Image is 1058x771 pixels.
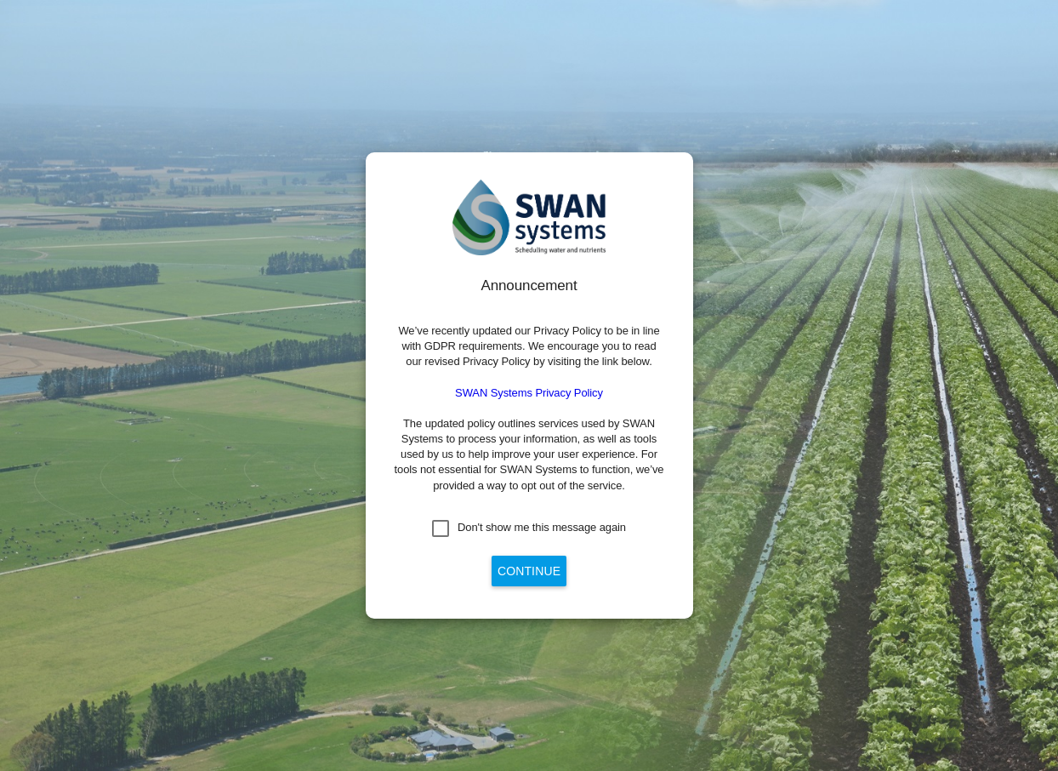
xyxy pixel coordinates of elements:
span: The updated policy outlines services used by SWAN Systems to process your information, as well as... [395,417,664,492]
md-checkbox: Don't show me this message again [432,520,626,537]
div: Don't show me this message again [458,520,626,535]
div: Announcement [393,276,666,296]
span: We’ve recently updated our Privacy Policy to be in line with GDPR requirements. We encourage you ... [398,324,659,368]
button: Continue [492,556,566,586]
a: SWAN Systems Privacy Policy [455,386,603,399]
img: SWAN-Landscape-Logo-Colour.png [452,180,606,255]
